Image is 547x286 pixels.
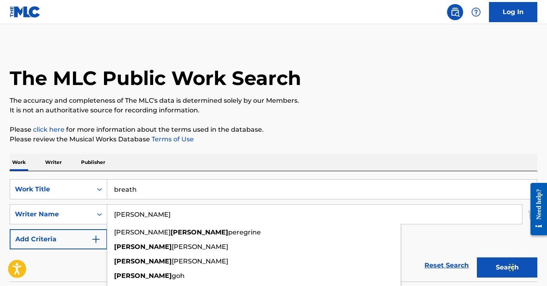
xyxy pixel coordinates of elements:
[10,106,537,115] p: It is not an authoritative source for recording information.
[420,257,473,274] a: Reset Search
[450,7,460,17] img: search
[114,243,172,251] strong: [PERSON_NAME]
[509,255,514,280] div: Drag
[114,272,172,280] strong: [PERSON_NAME]
[150,135,194,143] a: Terms of Use
[477,257,537,278] button: Search
[33,126,64,133] a: click here
[43,154,64,171] p: Writer
[10,229,107,249] button: Add Criteria
[507,247,547,286] iframe: Chat Widget
[10,125,537,135] p: Please for more information about the terms used in the database.
[10,179,537,282] form: Search Form
[15,209,87,219] div: Writer Name
[10,66,301,90] h1: The MLC Public Work Search
[489,2,537,22] a: Log In
[171,228,228,236] strong: [PERSON_NAME]
[79,154,108,171] p: Publisher
[114,228,171,236] span: [PERSON_NAME]
[447,4,463,20] a: Public Search
[10,6,41,18] img: MLC Logo
[91,234,101,244] img: 9d2ae6d4665cec9f34b9.svg
[114,257,172,265] strong: [PERSON_NAME]
[228,228,261,236] span: peregrine
[172,272,185,280] span: goh
[10,135,537,144] p: Please review the Musical Works Database
[468,4,484,20] div: Help
[172,243,228,251] span: [PERSON_NAME]
[471,7,481,17] img: help
[10,154,28,171] p: Work
[10,96,537,106] p: The accuracy and completeness of The MLC's data is determined solely by our Members.
[15,184,87,194] div: Work Title
[172,257,228,265] span: [PERSON_NAME]
[524,177,547,242] iframe: Resource Center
